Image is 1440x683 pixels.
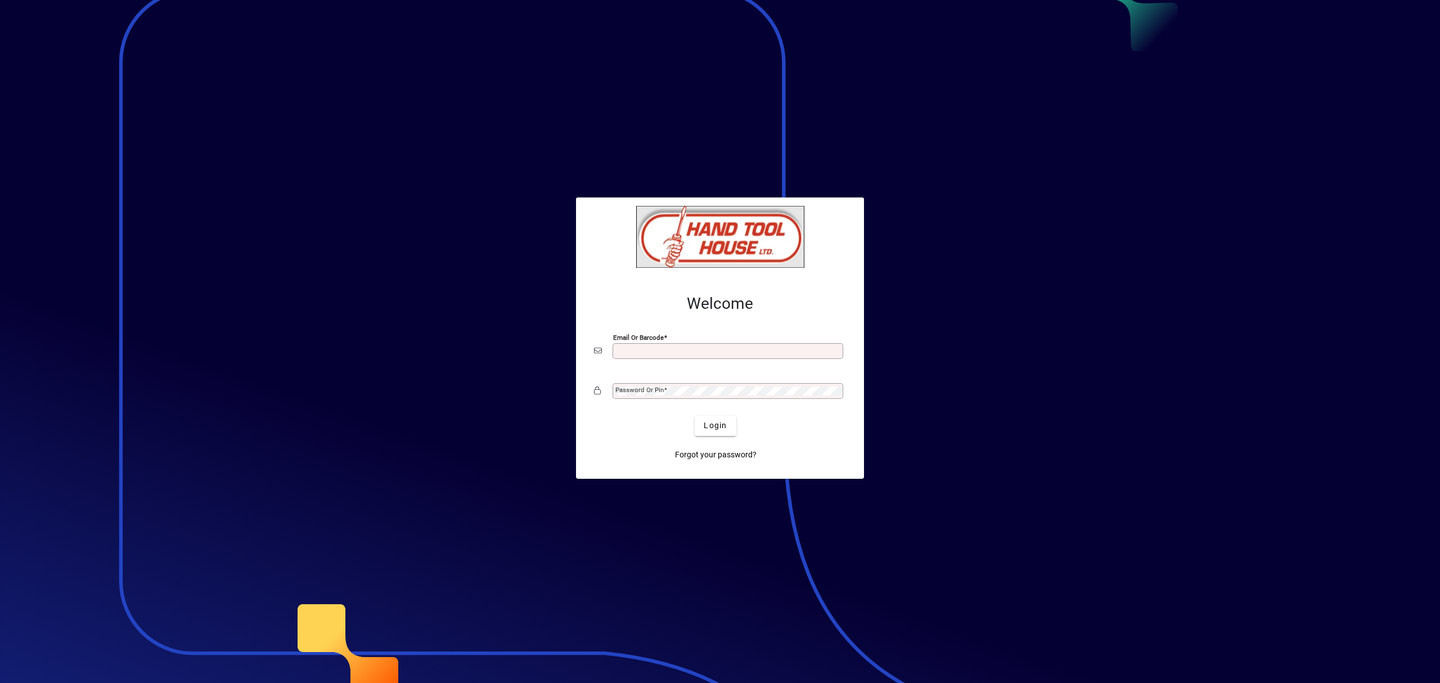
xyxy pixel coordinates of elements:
span: Forgot your password? [675,449,757,461]
mat-label: Password or Pin [615,386,664,394]
button: Login [695,416,736,436]
mat-label: Email or Barcode [613,333,664,341]
a: Forgot your password? [670,445,761,465]
span: Login [704,420,727,432]
h2: Welcome [594,294,846,313]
